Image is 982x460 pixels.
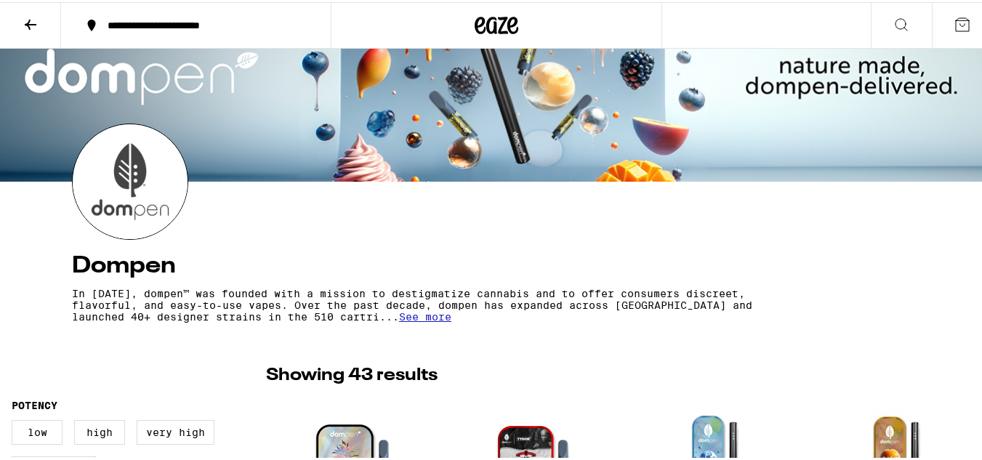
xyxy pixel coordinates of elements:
[73,122,188,237] img: Dompen logo
[9,10,105,22] span: Hi. Need any help?
[72,252,921,275] h4: Dompen
[399,309,451,320] span: See more
[72,286,793,320] p: In [DATE], dompen™ was founded with a mission to destigmatize cannabis and to offer consumers dis...
[137,418,214,443] label: Very High
[12,398,57,409] legend: Potency
[266,361,438,386] p: Showing 43 results
[74,418,125,443] label: High
[12,418,63,443] label: Low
